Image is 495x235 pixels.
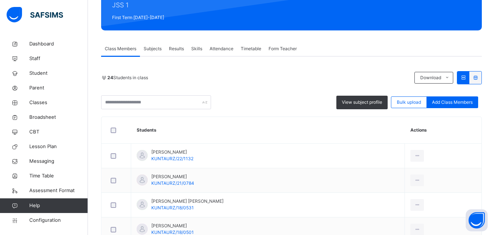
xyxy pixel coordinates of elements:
[29,84,88,92] span: Parent
[151,180,194,186] span: KUNTAURZ/21/0784
[107,75,113,80] b: 24
[131,117,405,144] th: Students
[397,99,421,106] span: Bulk upload
[144,45,162,52] span: Subjects
[191,45,202,52] span: Skills
[420,74,441,81] span: Download
[29,70,88,77] span: Student
[29,158,88,165] span: Messaging
[29,99,88,106] span: Classes
[7,7,63,22] img: safsims
[29,187,88,194] span: Assessment Format
[29,114,88,121] span: Broadsheet
[105,45,136,52] span: Class Members
[112,14,221,21] span: First Term [DATE]-[DATE]
[151,156,193,161] span: KUNTAURZ/22/1132
[151,198,224,205] span: [PERSON_NAME] [PERSON_NAME]
[29,55,88,62] span: Staff
[269,45,297,52] span: Form Teacher
[151,149,193,155] span: [PERSON_NAME]
[342,99,382,106] span: View subject profile
[210,45,233,52] span: Attendance
[432,99,473,106] span: Add Class Members
[405,117,481,144] th: Actions
[169,45,184,52] span: Results
[151,173,194,180] span: [PERSON_NAME]
[151,223,194,229] span: [PERSON_NAME]
[151,205,194,210] span: KUNTAURZ/18/0531
[29,143,88,150] span: Lesson Plan
[29,202,88,209] span: Help
[29,128,88,136] span: CBT
[29,217,88,224] span: Configuration
[466,209,488,231] button: Open asap
[107,74,148,81] span: Students in class
[241,45,261,52] span: Timetable
[29,40,88,48] span: Dashboard
[29,172,88,180] span: Time Table
[151,230,194,235] span: KUNTAURZ/18/0501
